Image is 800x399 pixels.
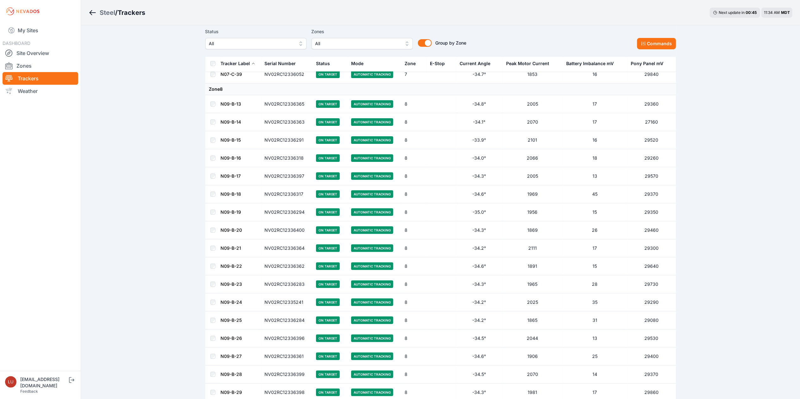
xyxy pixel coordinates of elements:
a: N09-B-26 [221,335,242,341]
td: 31 [562,311,627,329]
td: 29840 [627,65,676,83]
button: E-Stop [430,56,450,71]
td: 8 [401,95,426,113]
a: N09-B-22 [221,263,242,269]
td: 8 [401,257,426,275]
td: 28 [562,275,627,293]
div: Peak Motor Current [506,60,549,67]
td: 29300 [627,239,676,257]
span: On Target [316,118,340,126]
td: -34.6° [456,257,502,275]
span: Next update in [719,10,745,15]
td: 17 [562,239,627,257]
td: NV02RC12336363 [261,113,313,131]
button: Battery Imbalance mV [566,56,619,71]
a: N09-B-15 [221,137,241,143]
span: On Target [316,389,340,396]
td: 18 [562,149,627,167]
td: 16 [562,65,627,83]
td: -35.0° [456,203,502,221]
td: 8 [401,365,426,384]
td: 27160 [627,113,676,131]
td: 29400 [627,347,676,365]
td: NV02RC12336399 [261,365,313,384]
span: Automatic Tracking [351,280,393,288]
span: On Target [316,316,340,324]
span: MDT [781,10,790,15]
td: 2070 [503,365,562,384]
button: All [312,38,413,49]
td: 29080 [627,311,676,329]
td: 14 [562,365,627,384]
span: All [315,40,400,47]
span: On Target [316,262,340,270]
td: -34.3° [456,275,502,293]
td: 2070 [503,113,562,131]
a: Feedback [20,389,38,394]
button: Status [316,56,335,71]
td: 29520 [627,131,676,149]
a: N09-B-24 [221,299,242,305]
a: N09-B-27 [221,353,242,359]
span: On Target [316,298,340,306]
a: N09-B-21 [221,245,241,251]
td: 8 [401,329,426,347]
td: -34.6° [456,185,502,203]
td: 25 [562,347,627,365]
td: 8 [401,203,426,221]
img: luke.beaumont@nevados.solar [5,376,16,388]
td: 8 [401,113,426,131]
a: Weather [3,85,78,97]
span: Automatic Tracking [351,100,393,108]
label: Status [205,28,307,35]
span: On Target [316,335,340,342]
span: Automatic Tracking [351,118,393,126]
td: 17 [562,95,627,113]
td: NV02RC12336291 [261,131,313,149]
td: 2005 [503,95,562,113]
a: N09-B-13 [221,101,241,107]
button: Pony Panel mV [631,56,669,71]
div: Serial Number [265,60,296,67]
a: My Sites [3,23,78,38]
td: 29530 [627,329,676,347]
td: NV02RC12336396 [261,329,313,347]
div: Status [316,60,330,67]
td: 1956 [503,203,562,221]
a: Trackers [3,72,78,85]
span: Automatic Tracking [351,353,393,360]
td: 15 [562,257,627,275]
span: / [115,8,118,17]
span: Automatic Tracking [351,298,393,306]
button: Current Angle [460,56,495,71]
label: Zones [312,28,413,35]
td: -34.1° [456,113,502,131]
td: 8 [401,311,426,329]
td: 29350 [627,203,676,221]
div: Steel [100,8,115,17]
td: 1906 [503,347,562,365]
td: 29640 [627,257,676,275]
div: Tracker Label [221,60,250,67]
td: -34.2° [456,293,502,311]
td: 8 [401,167,426,185]
td: 2005 [503,167,562,185]
span: On Target [316,280,340,288]
span: 11:34 AM [764,10,780,15]
a: N09-B-20 [221,227,242,233]
div: Mode [351,60,363,67]
td: 29290 [627,293,676,311]
td: -34.5° [456,329,502,347]
td: NV02RC12336364 [261,239,313,257]
td: 7 [401,65,426,83]
span: Automatic Tracking [351,208,393,216]
img: Nevados [5,6,40,16]
button: Mode [351,56,369,71]
td: 2066 [503,149,562,167]
td: -34.5° [456,365,502,384]
td: 13 [562,329,627,347]
span: Automatic Tracking [351,136,393,144]
div: Battery Imbalance mV [566,60,614,67]
span: Automatic Tracking [351,172,393,180]
td: 8 [401,293,426,311]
